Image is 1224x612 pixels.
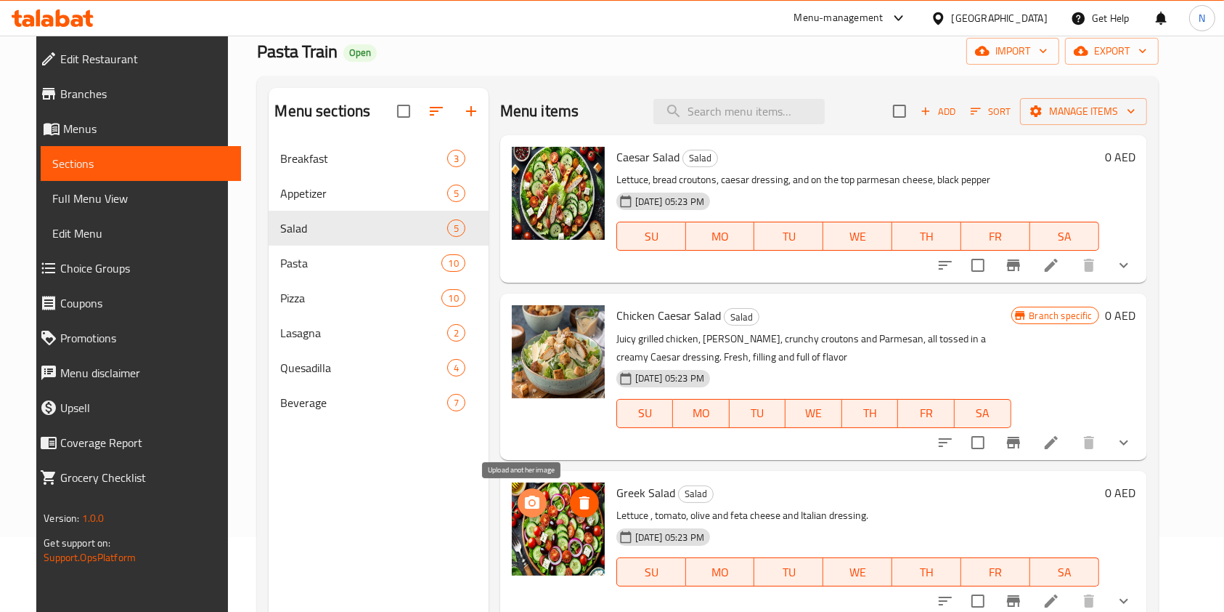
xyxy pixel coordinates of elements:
[447,394,465,411] div: items
[735,403,780,424] span: TU
[928,425,963,460] button: sort-choices
[1072,248,1106,283] button: delete
[274,100,370,122] h2: Menu sections
[1115,434,1133,451] svg: Show Choices
[269,281,488,315] div: Pizza10
[343,44,377,62] div: Open
[623,226,680,247] span: SU
[28,286,241,321] a: Coupons
[760,226,817,247] span: TU
[679,403,724,424] span: MO
[28,251,241,286] a: Choice Groups
[28,425,241,460] a: Coverage Report
[623,562,680,583] span: SU
[842,399,899,428] button: TH
[616,557,686,587] button: SU
[52,155,229,172] span: Sections
[1043,257,1060,274] a: Edit menu item
[448,222,465,235] span: 5
[454,94,489,129] button: Add section
[1065,38,1159,65] button: export
[518,488,547,518] button: upload picture
[616,399,673,428] button: SU
[269,350,488,385] div: Quesadilla4
[63,120,229,137] span: Menus
[616,171,1099,189] p: Lettuce, bread croutons, caesar dressing, and on the top parmesan cheese, black pepper
[343,47,377,59] span: Open
[692,226,749,247] span: MO
[280,394,446,411] span: Beverage
[915,100,961,123] button: Add
[512,305,605,398] img: Chicken Caesar Salad
[966,38,1059,65] button: import
[904,403,949,424] span: FR
[269,135,488,426] nav: Menu sections
[915,100,961,123] span: Add item
[616,222,686,251] button: SU
[280,220,446,237] span: Salad
[967,226,1024,247] span: FR
[629,371,710,385] span: [DATE] 05:23 PM
[848,403,893,424] span: TH
[41,146,241,181] a: Sections
[961,100,1020,123] span: Sort items
[1020,98,1147,125] button: Manage items
[1072,425,1106,460] button: delete
[829,562,886,583] span: WE
[928,248,963,283] button: sort-choices
[616,330,1011,366] p: Juicy grilled chicken, [PERSON_NAME], crunchy croutons and Parmesan, all tossed in a creamy Caesa...
[1030,222,1099,251] button: SA
[678,486,714,503] div: Salad
[28,321,241,355] a: Promotions
[996,425,1031,460] button: Branch-specific-item
[967,562,1024,583] span: FR
[629,531,710,544] span: [DATE] 05:23 PM
[823,222,892,251] button: WE
[1106,248,1141,283] button: show more
[448,152,465,166] span: 3
[269,246,488,281] div: Pasta10
[963,427,993,458] span: Select to update
[1106,425,1141,460] button: show more
[823,557,892,587] button: WE
[280,150,446,167] span: Breakfast
[898,226,955,247] span: TH
[754,557,823,587] button: TU
[623,403,667,424] span: SU
[257,35,338,68] span: Pasta Train
[978,42,1048,60] span: import
[791,403,836,424] span: WE
[82,509,105,528] span: 1.0.0
[653,99,825,124] input: search
[616,305,721,326] span: Chicken Caesar Salad
[269,141,488,176] div: Breakfast3
[616,146,680,168] span: Caesar Salad
[28,76,241,111] a: Branches
[60,329,229,347] span: Promotions
[629,195,710,209] span: [DATE] 05:23 PM
[512,147,605,240] img: Caesar Salad
[682,150,718,167] div: Salad
[1032,102,1135,121] span: Manage items
[448,187,465,201] span: 5
[280,185,446,202] span: Appetizer
[1030,557,1099,587] button: SA
[1105,483,1135,503] h6: 0 AED
[41,216,241,251] a: Edit Menu
[996,248,1031,283] button: Branch-specific-item
[60,434,229,451] span: Coverage Report
[898,399,955,428] button: FR
[28,355,241,390] a: Menu disclaimer
[971,103,1011,120] span: Sort
[686,557,755,587] button: MO
[448,396,465,410] span: 7
[52,190,229,207] span: Full Menu View
[447,185,465,202] div: items
[60,364,229,382] span: Menu disclaimer
[44,548,136,567] a: Support.OpsPlatform
[280,254,441,272] span: Pasta
[829,226,886,247] span: WE
[280,359,446,377] span: Quesadilla
[724,308,759,326] div: Salad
